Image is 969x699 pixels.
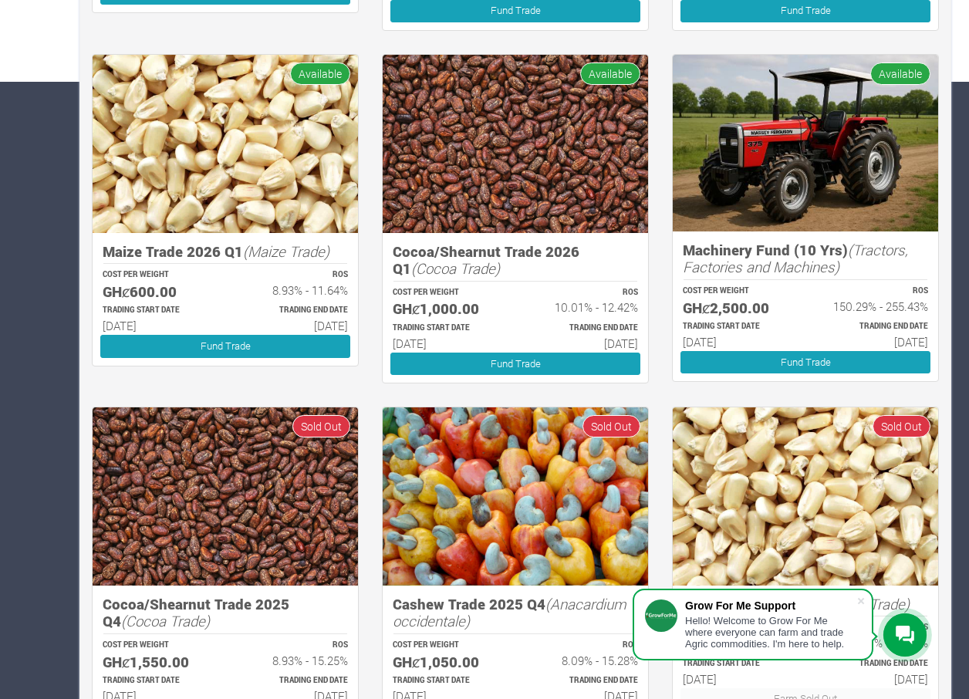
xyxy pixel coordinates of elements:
[673,55,938,231] img: growforme image
[683,285,792,297] p: COST PER WEIGHT
[239,283,348,297] h6: 8.93% - 11.64%
[680,351,930,373] a: Fund Trade
[393,287,501,299] p: COST PER WEIGHT
[390,353,640,375] a: Fund Trade
[683,240,908,277] i: (Tractors, Factories and Machines)
[683,658,792,670] p: Estimated Trading Start Date
[819,321,928,333] p: Estimated Trading End Date
[683,321,792,333] p: Estimated Trading Start Date
[239,675,348,687] p: Estimated Trading End Date
[870,62,930,85] span: Available
[819,622,928,633] p: ROS
[103,305,211,316] p: Estimated Trading Start Date
[393,322,501,334] p: Estimated Trading Start Date
[103,640,211,651] p: COST PER WEIGHT
[529,287,638,299] p: ROS
[411,258,500,278] i: (Cocoa Trade)
[685,615,856,650] div: Hello! Welcome to Grow For Me where everyone can farm and trade Agric commodities. I'm here to help.
[239,269,348,281] p: ROS
[819,335,928,349] h6: [DATE]
[393,243,638,278] h5: Cocoa/Shearnut Trade 2026 Q1
[393,596,638,630] h5: Cashew Trade 2025 Q4
[529,675,638,687] p: Estimated Trading End Date
[819,672,928,686] h6: [DATE]
[529,300,638,314] h6: 10.01% - 12.42%
[529,336,638,350] h6: [DATE]
[93,55,358,233] img: growforme image
[239,640,348,651] p: ROS
[290,62,350,85] span: Available
[103,319,211,333] h6: [DATE]
[243,241,329,261] i: (Maize Trade)
[580,62,640,85] span: Available
[393,594,626,631] i: (Anacardium occidentale)
[103,675,211,687] p: Estimated Trading Start Date
[683,335,792,349] h6: [DATE]
[393,336,501,350] h6: [DATE]
[239,305,348,316] p: Estimated Trading End Date
[239,319,348,333] h6: [DATE]
[93,407,358,586] img: growforme image
[683,299,792,317] h5: GHȼ2,500.00
[819,658,928,670] p: Estimated Trading End Date
[103,283,211,301] h5: GHȼ600.00
[582,415,640,437] span: Sold Out
[393,300,501,318] h5: GHȼ1,000.00
[819,285,928,297] p: ROS
[100,335,350,357] a: Fund Trade
[819,636,928,650] h6: 7.41% - 15.26%
[103,243,348,261] h5: Maize Trade 2026 Q1
[683,241,928,276] h5: Machinery Fund (10 Yrs)
[873,415,930,437] span: Sold Out
[393,653,501,671] h5: GHȼ1,050.00
[683,672,792,686] h6: [DATE]
[383,55,648,233] img: growforme image
[103,269,211,281] p: COST PER WEIGHT
[393,640,501,651] p: COST PER WEIGHT
[529,322,638,334] p: Estimated Trading End Date
[529,640,638,651] p: ROS
[239,653,348,667] h6: 8.93% - 15.25%
[685,599,856,612] div: Grow For Me Support
[529,653,638,667] h6: 8.09% - 15.28%
[103,653,211,671] h5: GHȼ1,550.00
[393,675,501,687] p: Estimated Trading Start Date
[121,611,210,630] i: (Cocoa Trade)
[819,299,928,313] h6: 150.29% - 255.43%
[103,596,348,630] h5: Cocoa/Shearnut Trade 2025 Q4
[383,407,648,586] img: growforme image
[673,407,938,586] img: growforme image
[292,415,350,437] span: Sold Out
